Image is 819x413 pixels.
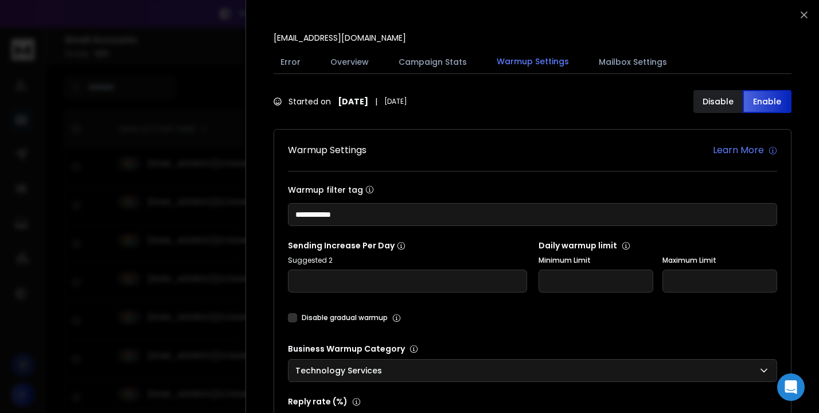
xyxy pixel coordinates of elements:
p: Sending Increase Per Day [288,240,527,251]
button: DisableEnable [693,90,791,113]
p: Daily warmup limit [539,240,778,251]
label: Maximum Limit [662,256,777,265]
p: [EMAIL_ADDRESS][DOMAIN_NAME] [274,32,406,44]
button: Mailbox Settings [592,49,674,75]
div: Started on [274,96,407,107]
button: Error [274,49,307,75]
div: Open Intercom Messenger [777,373,805,401]
p: Suggested 2 [288,256,527,265]
label: Warmup filter tag [288,185,777,194]
p: Technology Services [295,365,387,376]
button: Warmup Settings [490,49,576,75]
h1: Warmup Settings [288,143,366,157]
span: | [375,96,377,107]
label: Minimum Limit [539,256,653,265]
strong: [DATE] [338,96,368,107]
button: Enable [743,90,792,113]
label: Disable gradual warmup [302,313,388,322]
a: Learn More [713,143,777,157]
button: Disable [693,90,743,113]
p: Reply rate (%) [288,396,777,407]
button: Campaign Stats [392,49,474,75]
p: Business Warmup Category [288,343,777,354]
button: Overview [323,49,376,75]
span: [DATE] [384,97,407,106]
